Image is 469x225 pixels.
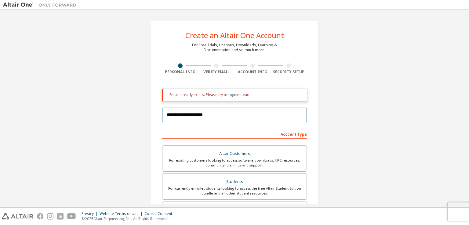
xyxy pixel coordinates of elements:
div: Create an Altair One Account [185,32,284,39]
div: For Free Trials, Licenses, Downloads, Learning & Documentation and so much more. [192,43,277,52]
div: Website Terms of Use [100,211,144,216]
div: Privacy [82,211,100,216]
img: Altair One [3,2,79,8]
div: Personal Info [162,70,198,74]
div: Students [166,177,303,186]
img: facebook.svg [37,213,43,220]
div: For currently enrolled students looking to access the free Altair Student Edition bundle and all ... [166,186,303,196]
div: Email already exists. Please try to instead. [169,92,302,97]
div: Account Info [234,70,271,74]
img: youtube.svg [67,213,76,220]
div: Account Type [162,129,307,139]
img: altair_logo.svg [2,213,33,220]
div: Altair Customers [166,149,303,158]
div: Cookie Consent [144,211,176,216]
img: instagram.svg [47,213,53,220]
img: linkedin.svg [57,213,64,220]
div: For existing customers looking to access software downloads, HPC resources, community, trainings ... [166,158,303,168]
p: © 2025 Altair Engineering, Inc. All Rights Reserved. [82,216,176,221]
div: Verify Email [198,70,235,74]
a: login [227,92,236,97]
div: Security Setup [271,70,307,74]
